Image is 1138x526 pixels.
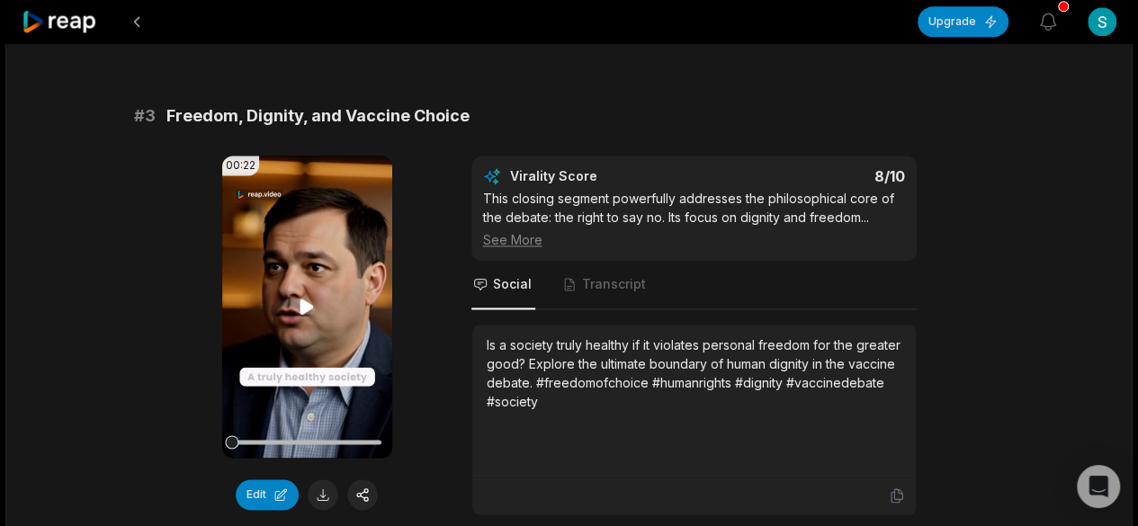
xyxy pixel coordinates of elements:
[166,103,470,129] span: Freedom, Dignity, and Vaccine Choice
[471,261,917,309] nav: Tabs
[510,167,703,185] div: Virality Score
[712,167,905,185] div: 8 /10
[483,189,905,249] div: This closing segment powerfully addresses the philosophical core of the debate: the right to say ...
[493,275,532,293] span: Social
[918,6,1008,37] button: Upgrade
[236,479,299,510] button: Edit
[487,335,901,411] div: Is a society truly healthy if it violates personal freedom for the greater good? Explore the ulti...
[134,103,156,129] span: # 3
[1077,465,1120,508] div: Open Intercom Messenger
[222,156,392,458] video: Your browser does not support mp4 format.
[483,230,905,249] div: See More
[582,275,646,293] span: Transcript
